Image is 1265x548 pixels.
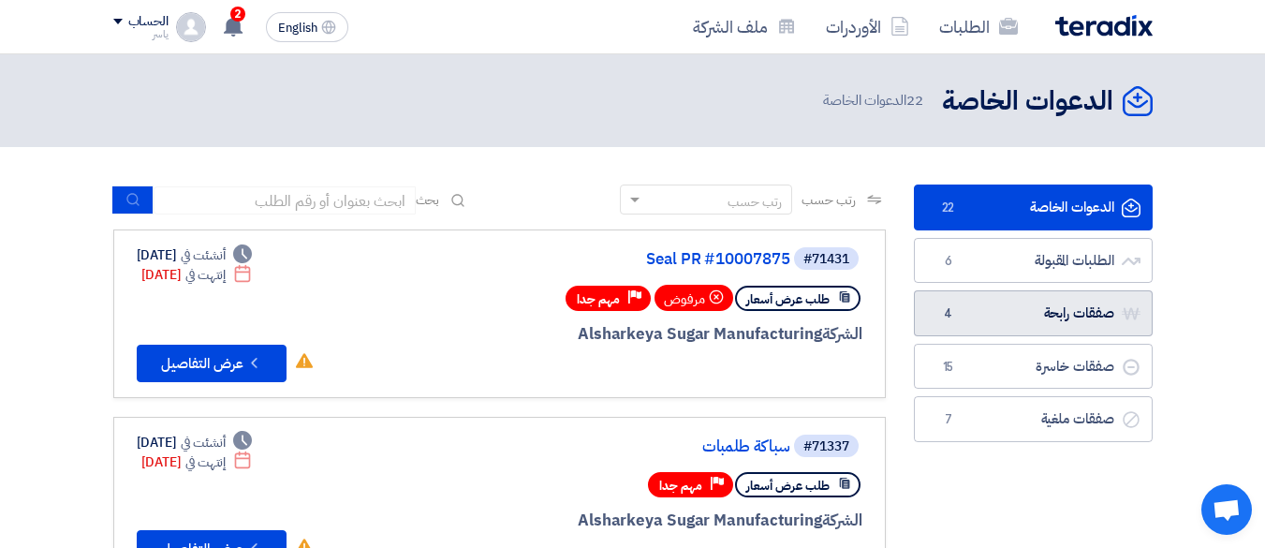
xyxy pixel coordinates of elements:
span: مهم جدا [659,477,702,495]
div: مرفوض [655,285,733,311]
a: صفقات خاسرة15 [914,344,1153,390]
a: صفقات رابحة4 [914,290,1153,336]
img: Teradix logo [1055,15,1153,37]
a: ملف الشركة [678,5,811,49]
a: الدعوات الخاصة22 [914,185,1153,230]
div: [DATE] [137,433,253,452]
span: طلب عرض أسعار [746,477,830,495]
div: دردشة مفتوحة [1201,484,1252,535]
span: 6 [937,252,960,271]
span: 22 [906,90,923,111]
div: Alsharkeya Sugar Manufacturing [412,322,862,347]
button: عرض التفاصيل [137,345,287,382]
span: 4 [937,304,960,323]
h2: الدعوات الخاصة [942,83,1113,120]
span: أنشئت في [181,245,226,265]
span: 15 [937,358,960,377]
img: profile_test.png [176,12,206,42]
div: [DATE] [141,452,253,472]
span: إنتهت في [185,265,226,285]
span: 7 [937,410,960,429]
span: بحث [416,190,440,210]
div: الحساب [128,14,169,30]
div: رتب حسب [728,192,782,212]
div: [DATE] [141,265,253,285]
div: [DATE] [137,245,253,265]
div: ياسر [113,29,169,39]
input: ابحث بعنوان أو رقم الطلب [154,186,416,215]
span: أنشئت في [181,433,226,452]
a: سباكة طلمبات [416,438,790,455]
span: الدعوات الخاصة [823,90,926,111]
button: English [266,12,348,42]
span: English [278,22,317,35]
span: طلب عرض أسعار [746,290,830,308]
a: الطلبات [924,5,1033,49]
a: الطلبات المقبولة6 [914,238,1153,284]
div: #71431 [803,253,849,266]
a: Seal PR #10007875 [416,251,790,268]
div: #71337 [803,440,849,453]
span: إنتهت في [185,452,226,472]
span: الشركة [822,509,862,532]
span: 2 [230,7,245,22]
span: رتب حسب [802,190,855,210]
div: Alsharkeya Sugar Manufacturing [412,509,862,533]
a: الأوردرات [811,5,924,49]
span: مهم جدا [577,290,620,308]
span: الشركة [822,322,862,346]
span: 22 [937,199,960,217]
a: صفقات ملغية7 [914,396,1153,442]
